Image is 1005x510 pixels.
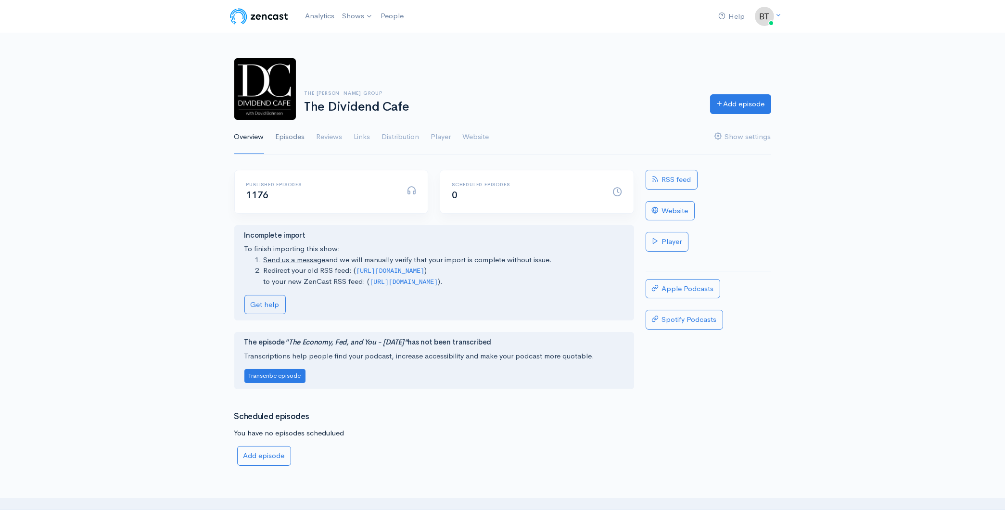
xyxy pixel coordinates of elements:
a: Website [463,120,489,154]
h6: Published episodes [246,182,395,187]
a: Episodes [276,120,305,154]
code: [URL][DOMAIN_NAME] [356,268,425,275]
h4: Incomplete import [244,231,624,240]
a: Player [431,120,451,154]
a: Add episode [710,94,771,114]
a: Shows [338,6,377,27]
a: Get help [244,295,286,315]
h1: The Dividend Cafe [305,100,699,114]
a: Analytics [301,6,338,26]
a: Links [354,120,370,154]
a: Overview [234,120,264,154]
p: Transcriptions help people find your podcast, increase accessibility and make your podcast more q... [244,351,624,362]
div: To finish importing this show: [244,231,624,314]
a: Player [646,232,688,252]
a: Apple Podcasts [646,279,720,299]
code: [URL][DOMAIN_NAME] [370,279,438,286]
a: Transcribe episode [244,370,305,380]
a: Reviews [317,120,343,154]
span: 0 [452,189,458,201]
a: Website [646,201,695,221]
a: RSS feed [646,170,698,190]
h6: The [PERSON_NAME] Group [305,90,699,96]
button: Transcribe episode [244,369,305,383]
h3: Scheduled episodes [234,412,634,421]
img: ... [755,7,774,26]
i: "The Economy, Fed, and You - [DATE]" [285,337,407,346]
a: Distribution [382,120,420,154]
a: Add episode [237,446,291,466]
span: 1176 [246,189,268,201]
a: Help [715,6,749,27]
a: People [377,6,407,26]
p: You have no episodes schedulued [234,428,634,439]
h4: The episode has not been transcribed [244,338,624,346]
img: ZenCast Logo [229,7,290,26]
a: Spotify Podcasts [646,310,723,330]
li: and we will manually verify that your import is complete without issue. [264,255,624,266]
h6: Scheduled episodes [452,182,601,187]
a: Send us a message [264,255,326,264]
a: Show settings [715,120,771,154]
li: Redirect your old RSS feed: ( ) to your new ZenCast RSS feed: ( ). [264,265,624,287]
